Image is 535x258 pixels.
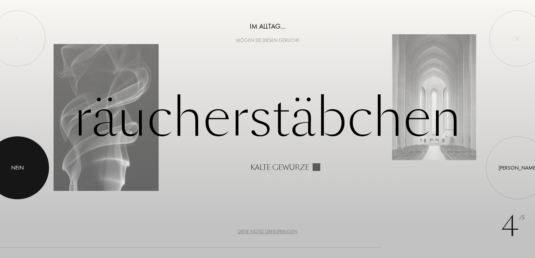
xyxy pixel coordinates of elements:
div: Kalte Gewürze [250,163,309,172]
div: Nein [11,164,24,172]
span: /5 [519,214,524,222]
div: Diese Notiz überspringen [238,228,298,235]
img: left_onboard.svg [15,36,20,41]
div: 4 [501,206,524,248]
div: Räucherstäbchen [54,86,481,172]
img: quit_onboard.svg [515,36,520,41]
